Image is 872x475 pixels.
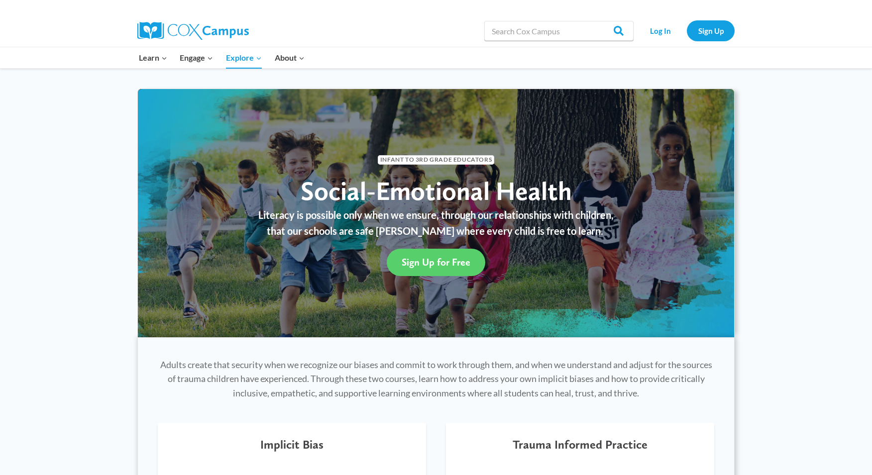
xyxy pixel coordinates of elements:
[687,20,735,41] a: Sign Up
[226,51,262,64] span: Explore
[513,438,648,452] h5: Trauma Informed Practice
[180,51,213,64] span: Engage
[387,249,485,276] a: Sign Up for Free
[158,358,714,400] p: Adults create that security when we recognize our biases and commit to work through them, and whe...
[378,155,494,165] span: Infant to 3rd Grade Educators
[402,256,470,268] span: Sign Up for Free
[132,47,311,68] nav: Primary Navigation
[639,20,682,41] a: Log In
[267,225,603,237] span: that our schools are safe [PERSON_NAME] where every child is free to learn.
[275,51,305,64] span: About
[258,209,614,221] span: Literacy is possible only when we ensure, through our relationships with children,
[139,51,167,64] span: Learn
[301,175,572,206] span: Social-Emotional Health
[260,438,324,452] h5: Implicit Bias
[137,22,249,40] img: Cox Campus
[639,20,735,41] nav: Secondary Navigation
[484,21,634,41] input: Search Cox Campus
